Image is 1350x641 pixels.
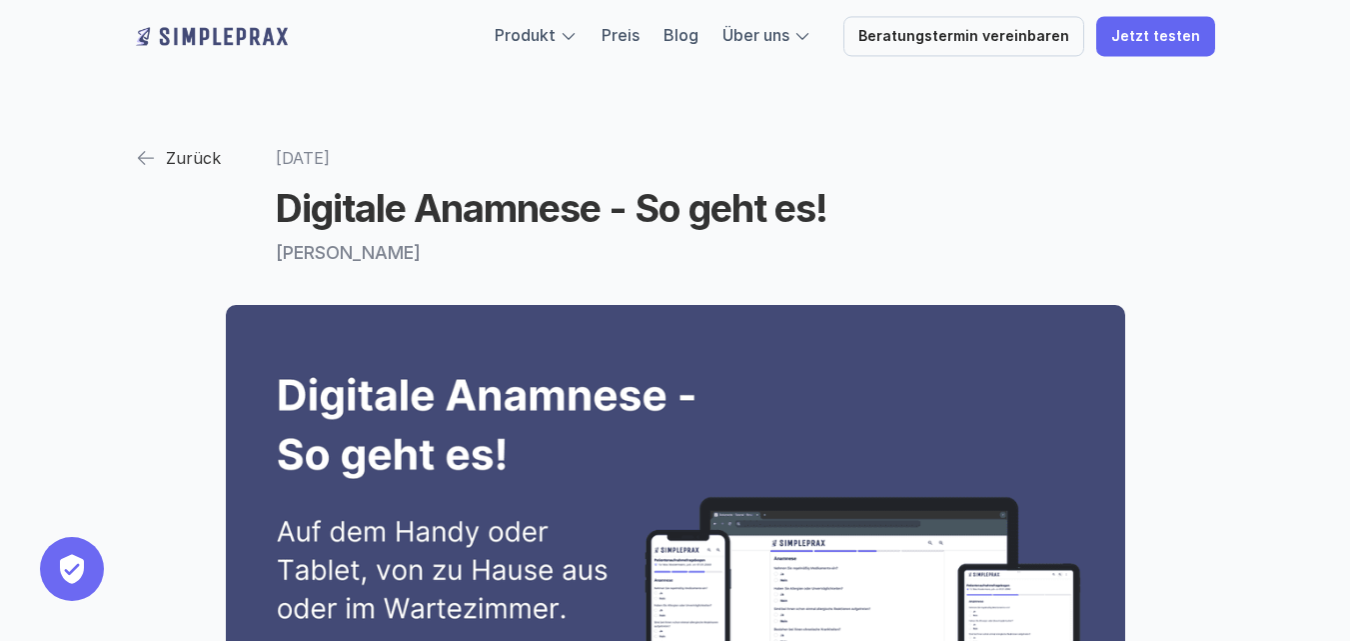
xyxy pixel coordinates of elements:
[166,143,221,173] p: Zurück
[1096,16,1215,56] a: Jetzt testen
[843,16,1084,56] a: Beratungstermin vereinbaren
[602,26,640,46] a: Preis
[276,242,1075,264] p: [PERSON_NAME]
[136,140,221,176] a: Zurück
[858,28,1069,45] p: Beratungstermin vereinbaren
[1111,28,1200,45] p: Jetzt testen
[495,26,556,46] a: Produkt
[276,186,1075,232] h1: Digitale Anamnese - So geht es!
[664,26,698,46] a: Blog
[276,140,1075,176] p: [DATE]
[722,26,789,46] a: Über uns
